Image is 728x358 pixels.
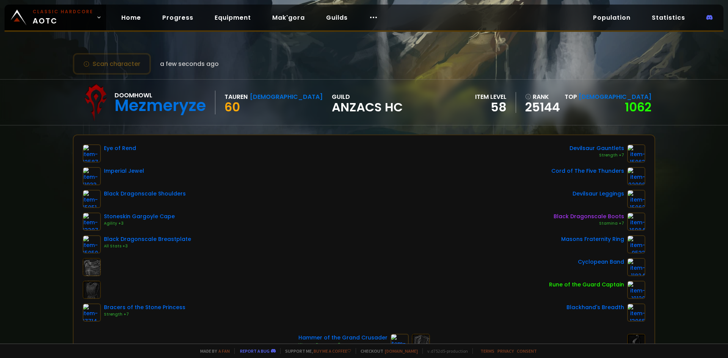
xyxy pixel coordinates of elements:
img: item-19120 [627,281,645,299]
div: Devilsaur Leggings [573,190,624,198]
span: v. d752d5 - production [422,348,468,354]
div: Rune of the Guard Captain [549,281,624,289]
div: Mezmeryze [115,100,206,111]
img: item-13397 [83,213,101,231]
span: Checkout [356,348,418,354]
a: Statistics [646,10,691,25]
img: item-15051 [83,190,101,208]
a: Guilds [320,10,354,25]
div: Eye of Rend [104,144,136,152]
a: Classic HardcoreAOTC [5,5,106,30]
img: item-15050 [83,235,101,253]
img: item-17714 [83,303,101,322]
div: Strength +7 [570,152,624,158]
div: guild [332,92,403,113]
div: Cyclopean Band [578,258,624,266]
span: Support me, [280,348,351,354]
img: item-11824 [627,258,645,276]
a: Mak'gora [266,10,311,25]
span: 60 [224,98,240,116]
a: Privacy [497,348,514,354]
div: Tauren [224,92,248,102]
div: [DEMOGRAPHIC_DATA] [250,92,323,102]
div: Top [565,92,651,102]
div: Imperial Jewel [104,167,144,175]
div: item level [475,92,507,102]
img: item-22098 [627,167,645,185]
div: 58 [475,102,507,113]
a: Progress [156,10,199,25]
span: Made by [196,348,230,354]
img: item-15063 [627,144,645,163]
img: item-18717 [391,334,409,352]
a: Consent [517,348,537,354]
span: Anzacs HC [332,102,403,113]
a: a fan [218,348,230,354]
div: Strength +7 [104,311,185,317]
a: Population [587,10,637,25]
button: Scan character [73,53,151,75]
div: Hammer of the Grand Crusader [298,334,388,342]
span: a few seconds ago [160,59,219,69]
span: AOTC [33,8,93,27]
a: Home [115,10,147,25]
div: Black Dragonscale Boots [554,213,624,220]
img: item-13965 [627,303,645,322]
img: item-9533 [627,235,645,253]
div: Masons Fraternity Ring [561,235,624,243]
div: rank [525,92,560,102]
a: Terms [480,348,494,354]
a: [DOMAIN_NAME] [385,348,418,354]
div: Weapon Damage +9 [298,342,388,348]
div: Devilsaur Gauntlets [570,144,624,152]
div: All Stats +3 [104,243,191,249]
div: Black Dragonscale Shoulders [104,190,186,198]
img: item-16984 [627,213,645,231]
a: Report a bug [240,348,270,354]
div: Doomhowl [115,91,206,100]
img: item-11933 [83,167,101,185]
div: Stamina +7 [554,220,624,227]
a: Equipment [209,10,257,25]
img: item-12587 [83,144,101,163]
div: Blackhand's Breadth [566,303,624,311]
div: Black Dragonscale Breastplate [104,235,191,243]
a: 1062 [625,98,651,116]
small: Classic Hardcore [33,8,93,15]
img: item-15062 [627,190,645,208]
div: Cord of The Five Thunders [551,167,624,175]
div: Agility +3 [104,220,175,227]
a: Buy me a coffee [314,348,351,354]
div: Bracers of the Stone Princess [104,303,185,311]
a: 25144 [525,102,560,113]
span: [DEMOGRAPHIC_DATA] [579,92,651,101]
div: Stoneskin Gargoyle Cape [104,213,175,220]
